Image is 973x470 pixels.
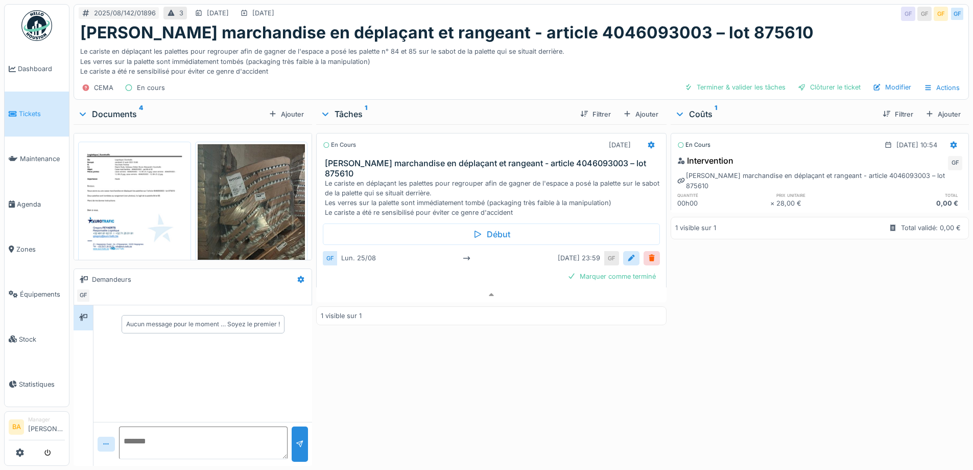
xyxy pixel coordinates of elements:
[20,289,65,299] span: Équipements
[28,416,65,423] div: Manager
[20,154,65,164] span: Maintenance
[921,107,965,121] div: Ajouter
[137,83,165,93] div: En cours
[323,141,356,149] div: En cours
[677,192,770,198] h6: quantité
[677,141,710,149] div: En cours
[950,7,964,21] div: GF
[179,8,183,18] div: 3
[869,198,962,208] div: 0,00 €
[323,223,659,245] div: Début
[17,199,65,209] span: Agenda
[78,108,265,120] div: Documents
[323,251,337,265] div: GF
[609,140,631,150] div: [DATE]
[680,80,790,94] div: Terminer & valider les tâches
[677,198,770,208] div: 00h00
[869,192,962,198] h6: total
[776,198,869,208] div: 28,00 €
[675,108,874,120] div: Coûts
[16,244,65,254] span: Zones
[337,251,604,265] div: lun. 25/08 [DATE] 23:59
[76,288,90,303] div: GF
[794,80,865,94] div: Clôturer le ticket
[252,8,274,18] div: [DATE]
[563,270,660,283] div: Marquer comme terminé
[901,223,961,233] div: Total validé: 0,00 €
[139,108,143,120] sup: 4
[81,144,188,297] img: i8t9mrwvwvxik1jx21qcwyucxx6l
[619,107,662,121] div: Ajouter
[28,416,65,438] li: [PERSON_NAME]
[19,334,65,344] span: Stock
[94,8,156,18] div: 2025/08/142/01896
[770,198,777,208] div: ×
[5,272,69,317] a: Équipements
[677,154,733,167] div: Intervention
[126,320,280,329] div: Aucun message pour le moment … Soyez le premier !
[18,64,65,74] span: Dashboard
[605,251,619,265] div: GF
[207,8,229,18] div: [DATE]
[19,379,65,389] span: Statistiques
[917,7,932,21] div: GF
[5,47,69,92] a: Dashboard
[9,419,24,435] li: BA
[5,92,69,137] a: Tickets
[198,144,305,288] img: dho5fopnjwbovndsrcrbu9e0l8yh
[321,311,362,321] div: 1 visible sur 1
[365,108,367,120] sup: 1
[19,109,65,119] span: Tickets
[325,159,661,178] h3: [PERSON_NAME] marchandise en déplaçant et rangeant - article 4046093003 – lot 875610
[80,23,814,42] h1: [PERSON_NAME] marchandise en déplaçant et rangeant - article 4046093003 – lot 875610
[320,108,572,120] div: Tâches
[677,171,962,190] div: [PERSON_NAME] marchandise en déplaçant et rangeant - article 4046093003 – lot 875610
[675,223,716,233] div: 1 visible sur 1
[94,83,113,93] div: CEMA
[869,80,915,94] div: Modifier
[776,192,869,198] h6: prix unitaire
[715,108,717,120] sup: 1
[80,42,962,76] div: Le cariste en déplaçant les palettes pour regrouper afin de gagner de l'espace a posé les palette...
[896,140,937,150] div: [DATE] 10:54
[9,416,65,440] a: BA Manager[PERSON_NAME]
[934,7,948,21] div: GF
[92,275,131,284] div: Demandeurs
[5,362,69,407] a: Statistiques
[5,317,69,362] a: Stock
[948,156,962,170] div: GF
[5,182,69,227] a: Agenda
[21,10,52,41] img: Badge_color-CXgf-gQk.svg
[5,227,69,272] a: Zones
[265,107,308,121] div: Ajouter
[576,107,615,121] div: Filtrer
[879,107,917,121] div: Filtrer
[325,178,661,218] div: Le cariste en déplaçant les palettes pour regrouper afin de gagner de l'espace a posé la palette ...
[5,137,69,182] a: Maintenance
[919,80,964,95] div: Actions
[901,7,915,21] div: GF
